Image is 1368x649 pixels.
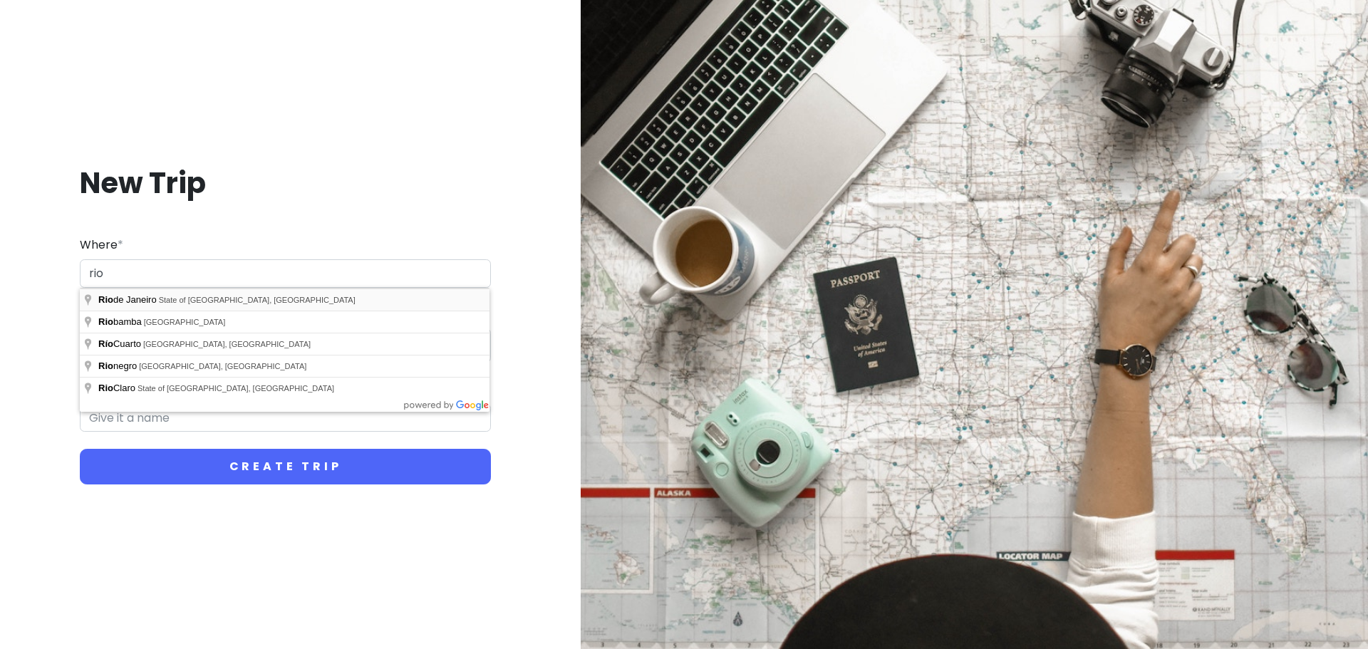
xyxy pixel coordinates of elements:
[98,338,143,349] span: Cuarto
[138,384,334,393] span: State of [GEOGRAPHIC_DATA], [GEOGRAPHIC_DATA]
[98,316,144,327] span: bamba
[80,236,123,254] label: Where
[80,259,491,288] input: City (e.g., New York)
[98,294,159,305] span: de Janeiro
[98,360,113,371] span: Rio
[144,318,226,326] span: [GEOGRAPHIC_DATA]
[143,340,311,348] span: [GEOGRAPHIC_DATA], [GEOGRAPHIC_DATA]
[80,449,491,484] button: Create Trip
[80,404,491,432] input: Give it a name
[98,294,113,305] span: Rio
[80,165,491,202] h1: New Trip
[98,383,138,393] span: Claro
[98,360,139,371] span: negro
[98,338,113,349] span: Río
[159,296,356,304] span: State of [GEOGRAPHIC_DATA], [GEOGRAPHIC_DATA]
[98,383,113,393] span: Rio
[139,362,306,370] span: [GEOGRAPHIC_DATA], [GEOGRAPHIC_DATA]
[98,316,113,327] span: Rio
